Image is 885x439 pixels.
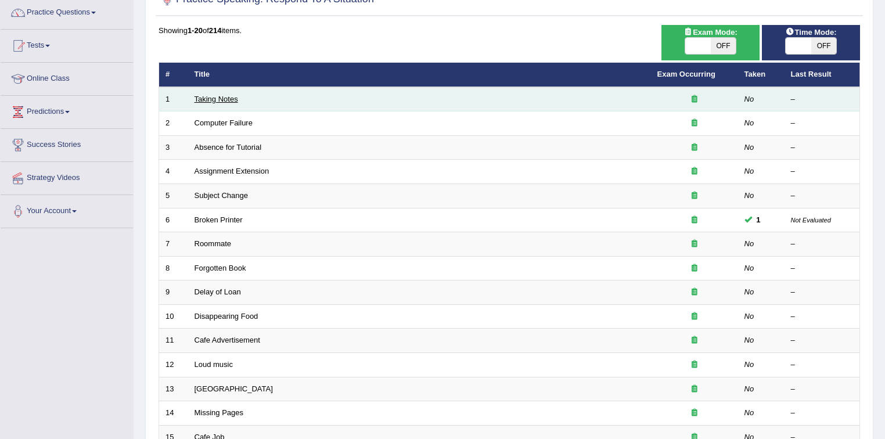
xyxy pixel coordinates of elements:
em: No [744,408,754,417]
div: Exam occurring question [657,287,732,298]
th: Title [188,63,651,87]
td: 11 [159,329,188,353]
a: Exam Occurring [657,70,715,78]
a: Missing Pages [195,408,244,417]
div: Exam occurring question [657,408,732,419]
div: – [791,408,854,419]
span: You can still take this question [752,214,765,226]
a: Roommate [195,239,232,248]
td: 1 [159,87,188,111]
td: 4 [159,160,188,184]
td: 5 [159,184,188,208]
div: – [791,359,854,370]
a: Cafe Advertisement [195,336,260,344]
td: 8 [159,256,188,280]
a: Loud music [195,360,233,369]
div: Exam occurring question [657,142,732,153]
a: Strategy Videos [1,162,133,191]
div: – [791,311,854,322]
th: Last Result [785,63,860,87]
a: Assignment Extension [195,167,269,175]
em: No [744,95,754,103]
em: No [744,118,754,127]
div: Exam occurring question [657,166,732,177]
th: Taken [738,63,785,87]
span: OFF [811,38,837,54]
td: 12 [159,352,188,377]
td: 9 [159,280,188,305]
a: Subject Change [195,191,249,200]
div: – [791,335,854,346]
span: OFF [711,38,736,54]
div: – [791,239,854,250]
td: 14 [159,401,188,426]
a: Taking Notes [195,95,238,103]
div: Exam occurring question [657,335,732,346]
div: Exam occurring question [657,118,732,129]
div: Exam occurring question [657,215,732,226]
a: Disappearing Food [195,312,258,321]
a: Forgotten Book [195,264,246,272]
div: – [791,166,854,177]
a: Broken Printer [195,215,243,224]
a: Absence for Tutorial [195,143,262,152]
b: 214 [209,26,222,35]
div: Exam occurring question [657,311,732,322]
em: No [744,360,754,369]
th: # [159,63,188,87]
small: Not Evaluated [791,217,831,224]
em: No [744,239,754,248]
em: No [744,191,754,200]
span: Time Mode: [781,26,841,38]
em: No [744,287,754,296]
em: No [744,143,754,152]
div: Exam occurring question [657,384,732,395]
div: Exam occurring question [657,94,732,105]
td: 6 [159,208,188,232]
td: 2 [159,111,188,136]
b: 1-20 [188,26,203,35]
div: – [791,118,854,129]
a: Predictions [1,96,133,125]
a: Computer Failure [195,118,253,127]
td: 7 [159,232,188,257]
a: Your Account [1,195,133,224]
em: No [744,312,754,321]
em: No [744,167,754,175]
a: Tests [1,30,133,59]
div: – [791,384,854,395]
a: Success Stories [1,129,133,158]
em: No [744,264,754,272]
div: – [791,142,854,153]
div: Exam occurring question [657,239,732,250]
td: 10 [159,304,188,329]
a: Delay of Loan [195,287,241,296]
a: Online Class [1,63,133,92]
div: Exam occurring question [657,190,732,201]
td: 3 [159,135,188,160]
div: – [791,287,854,298]
a: [GEOGRAPHIC_DATA] [195,384,273,393]
div: Showing of items. [159,25,860,36]
div: Exam occurring question [657,359,732,370]
div: – [791,94,854,105]
td: 13 [159,377,188,401]
div: – [791,263,854,274]
div: Exam occurring question [657,263,732,274]
div: Show exams occurring in exams [661,25,760,60]
em: No [744,336,754,344]
span: Exam Mode: [679,26,742,38]
em: No [744,384,754,393]
div: – [791,190,854,201]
